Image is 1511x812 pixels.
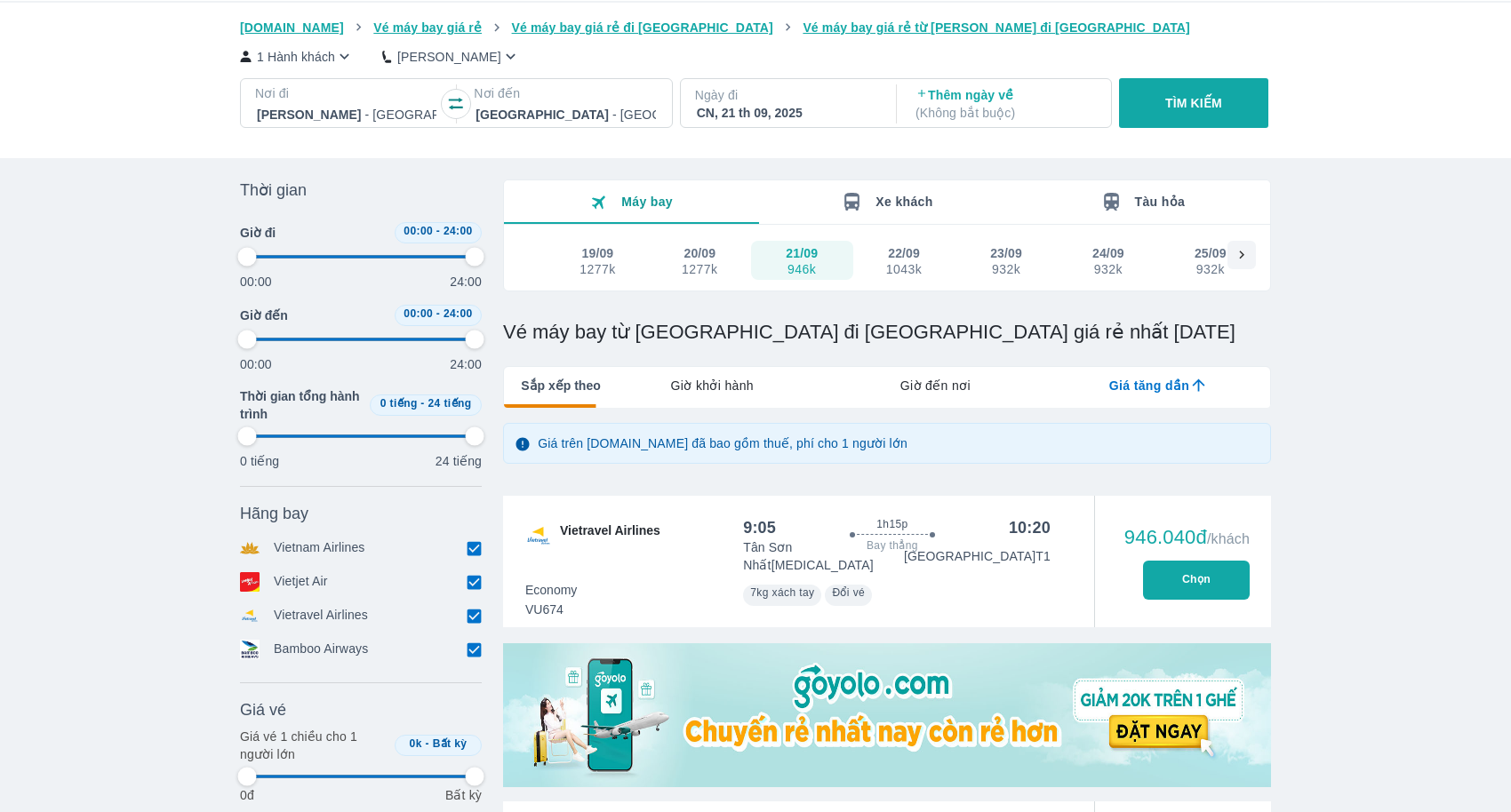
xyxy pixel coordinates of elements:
p: Bamboo Airways [274,640,368,659]
button: Chọn [1143,561,1250,600]
p: [GEOGRAPHIC_DATA] T1 [904,547,1051,565]
span: Vietravel Airlines [560,521,660,550]
div: 932k [991,262,1021,276]
p: Tân Sơn Nhất [MEDICAL_DATA] [743,538,904,574]
p: [PERSON_NAME] [397,48,501,66]
span: Thời gian [240,179,307,201]
span: 1h15p [876,517,907,531]
span: Thời gian tổng hành trình [240,387,363,423]
span: Giá vé [240,699,286,720]
img: media-0 [503,643,1271,787]
p: Thêm ngày về [915,86,1095,122]
div: 21/09 [786,244,818,262]
h1: Vé máy bay từ [GEOGRAPHIC_DATA] đi [GEOGRAPHIC_DATA] giá rẻ nhất [DATE] [503,320,1271,345]
span: 7kg xách tay [750,586,814,599]
span: - [420,397,424,410]
span: - [436,307,440,320]
div: 22/09 [888,244,920,262]
p: Nơi đến [474,84,657,102]
span: 24:00 [444,225,473,237]
span: Vé máy bay giá rẻ [373,20,482,35]
span: 00:00 [404,307,433,320]
div: 932k [1093,262,1123,276]
div: 1277k [580,262,615,276]
span: 24 tiếng [428,397,472,410]
span: [DOMAIN_NAME] [240,20,344,35]
div: 20/09 [684,244,716,262]
img: VU [524,521,553,550]
span: Tàu hỏa [1135,195,1186,209]
div: 932k [1195,262,1226,276]
span: Economy [525,581,577,599]
p: Bất kỳ [445,786,482,804]
p: 00:00 [240,355,272,373]
div: lab API tabs example [601,367,1270,404]
span: - [426,737,429,750]
span: - [436,225,440,237]
span: Giá tăng dần [1109,377,1189,394]
p: 24 tiếng [436,452,482,470]
span: Giờ đi [240,224,276,242]
button: TÌM KIẾM [1119,78,1267,128]
p: 00:00 [240,273,272,291]
div: 24/09 [1092,244,1124,262]
button: [PERSON_NAME] [382,47,520,66]
p: Nơi đi [255,84,438,102]
div: scrollable day and price [547,241,1227,280]
div: 1277k [682,262,717,276]
div: 946.040đ [1124,527,1250,548]
p: Giá trên [DOMAIN_NAME] đã bao gồm thuế, phí cho 1 người lớn [538,434,907,452]
span: Giờ khởi hành [671,377,754,394]
p: Ngày đi [695,86,878,104]
div: 9:05 [743,517,776,538]
span: 0 tiếng [380,397,418,410]
span: 0k [410,737,422,750]
p: 0 tiếng [240,452,279,470]
div: 19/09 [582,244,614,262]
span: Sắp xếp theo [521,377,601,394]
p: Vietnam Airlines [274,538,365,558]
p: Giá vé 1 chiều cho 1 người lớn [240,728,388,763]
p: ( Không bắt buộc ) [915,104,1095,122]
div: 25/09 [1195,244,1227,262]
p: 24:00 [450,355,482,373]
span: /khách [1207,531,1250,546]
span: Giờ đến nơi [900,377,971,394]
p: 1 Hành khách [257,48,335,66]
span: 00:00 [404,225,433,237]
div: 10:20 [1009,517,1051,538]
span: Vé máy bay giá rẻ đi [GEOGRAPHIC_DATA] [512,20,773,35]
p: Vietravel Airlines [274,606,368,625]
p: Vietjet Air [274,572,328,592]
span: Vé máy bay giá rẻ từ [PERSON_NAME] đi [GEOGRAPHIC_DATA] [803,20,1190,35]
div: 1043k [886,262,922,276]
span: Máy bay [621,195,673,209]
span: Xe khách [875,195,932,209]
p: TÌM KIẾM [1165,94,1222,112]
span: Đổi vé [832,586,865,599]
nav: breadcrumb [240,19,1271,36]
div: 23/09 [990,244,1022,262]
p: 24:00 [450,273,482,291]
span: VU674 [525,601,577,618]
p: 0đ [240,786,254,804]
button: 1 Hành khách [240,47,354,66]
div: 946k [787,262,817,276]
span: 24:00 [444,307,473,320]
span: Hãng bay [240,503,308,524]
div: CN, 21 th 09, 2025 [697,104,876,122]
span: Giờ đến [240,306,288,324]
span: Bất kỳ [433,737,468,750]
